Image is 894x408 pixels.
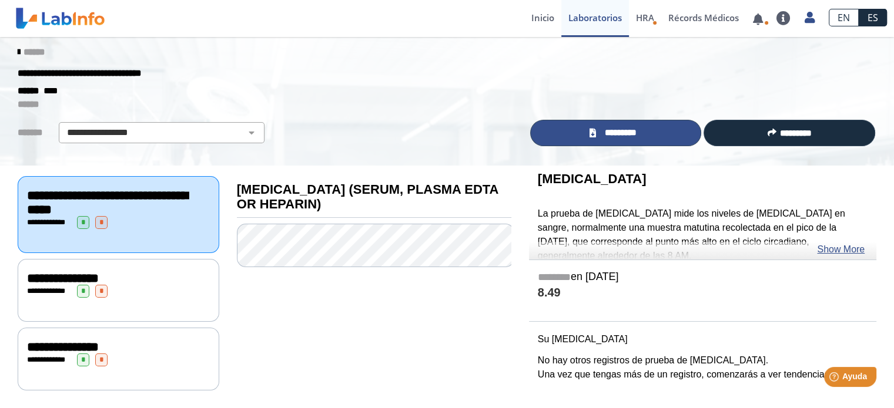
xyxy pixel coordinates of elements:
h4: 8.49 [538,286,868,301]
a: Show More [817,242,865,257]
b: [MEDICAL_DATA] [538,171,647,186]
span: HRA [636,12,654,23]
h5: en [DATE] [538,271,868,284]
a: EN [829,9,859,26]
b: [MEDICAL_DATA] (SERUM, PLASMA EDTA OR HEPARIN) [237,182,498,211]
p: La prueba de [MEDICAL_DATA] mide los niveles de [MEDICAL_DATA] en sangre, normalmente una muestra... [538,207,868,263]
iframe: Help widget launcher [789,362,881,395]
p: Su [MEDICAL_DATA] [538,332,868,346]
p: No hay otros registros de prueba de [MEDICAL_DATA]. Una vez que tengas más de un registro, comenz... [538,353,868,382]
a: ES [859,9,887,26]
